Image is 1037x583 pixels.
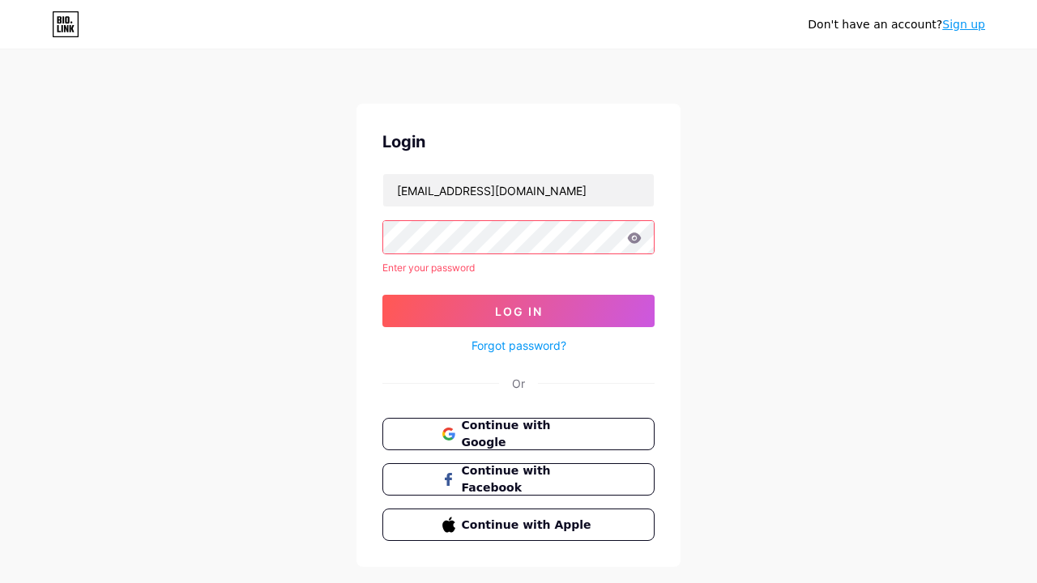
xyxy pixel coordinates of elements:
a: Forgot password? [472,337,566,354]
input: Username [383,174,654,206]
span: Continue with Google [462,417,595,451]
div: Enter your password [382,261,655,275]
div: Login [382,130,655,154]
div: Don't have an account? [808,16,985,33]
div: Or [512,375,525,392]
button: Log In [382,295,655,327]
button: Continue with Facebook [382,463,655,496]
span: Continue with Apple [462,517,595,534]
button: Continue with Apple [382,509,655,541]
span: Continue with Facebook [462,462,595,496]
a: Sign up [942,18,985,31]
button: Continue with Google [382,418,655,450]
span: Log In [495,304,543,318]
